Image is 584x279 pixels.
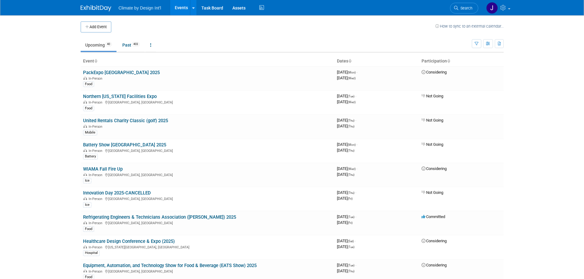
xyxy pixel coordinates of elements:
[337,214,356,219] span: [DATE]
[355,94,356,98] span: -
[83,94,157,99] a: Northern [US_STATE] Facilities Expo
[337,124,354,128] span: [DATE]
[83,77,87,80] img: In-Person Event
[105,42,112,47] span: 40
[422,70,447,74] span: Considering
[422,166,447,171] span: Considering
[81,21,111,32] button: Add Event
[81,56,334,66] th: Event
[348,71,356,74] span: (Mon)
[337,94,356,98] span: [DATE]
[89,149,104,153] span: In-Person
[357,166,357,171] span: -
[89,125,104,129] span: In-Person
[83,166,123,172] a: WIAMA Fall Fire Up
[337,244,354,249] span: [DATE]
[83,125,87,128] img: In-Person Event
[422,263,447,267] span: Considering
[348,125,354,128] span: (Thu)
[83,106,94,111] div: Food
[348,221,353,224] span: (Fri)
[337,239,356,243] span: [DATE]
[83,70,160,75] a: PackExpo [GEOGRAPHIC_DATA] 2025
[83,239,175,244] a: Healthcare Design Conference & Expo (2025)
[337,263,356,267] span: [DATE]
[83,250,100,256] div: Hospital
[118,39,144,51] a: Past403
[337,148,354,153] span: [DATE]
[337,70,357,74] span: [DATE]
[83,81,94,87] div: Food
[83,270,87,273] img: In-Person Event
[337,196,353,201] span: [DATE]
[422,118,443,123] span: Not Going
[348,95,354,98] span: (Tue)
[89,221,104,225] span: In-Person
[83,154,98,159] div: Battery
[348,119,354,122] span: (Thu)
[81,5,111,11] img: ExhibitDay
[83,190,151,196] a: Innovation Day 2025-CANCELLED
[83,263,257,268] a: Equipment, Automation, and Technology Show for Food & Beverage (EATS Show) 2025
[422,190,443,195] span: Not Going
[337,100,356,104] span: [DATE]
[89,197,104,201] span: In-Person
[83,226,94,232] div: Food
[458,6,472,10] span: Search
[83,118,168,123] a: United Rentals Charity Classic (golf) 2025
[337,142,357,147] span: [DATE]
[337,76,356,80] span: [DATE]
[348,239,354,243] span: (Sat)
[348,197,353,200] span: (Fri)
[337,269,354,273] span: [DATE]
[83,149,87,152] img: In-Person Event
[422,142,443,147] span: Not Going
[355,214,356,219] span: -
[357,70,357,74] span: -
[83,172,332,177] div: [GEOGRAPHIC_DATA], [GEOGRAPHIC_DATA]
[89,173,104,177] span: In-Person
[337,118,356,123] span: [DATE]
[83,245,87,248] img: In-Person Event
[355,263,356,267] span: -
[419,56,504,66] th: Participation
[435,24,504,28] a: How to sync to an external calendar...
[83,221,87,224] img: In-Person Event
[422,94,443,98] span: Not Going
[89,270,104,273] span: In-Person
[348,143,356,146] span: (Mon)
[89,245,104,249] span: In-Person
[355,118,356,123] span: -
[355,239,356,243] span: -
[348,149,354,152] span: (Thu)
[348,77,356,80] span: (Wed)
[83,202,91,208] div: Ice
[450,3,478,13] a: Search
[83,100,87,104] img: In-Person Event
[422,239,447,243] span: Considering
[337,220,353,225] span: [DATE]
[348,173,354,176] span: (Thu)
[119,6,161,10] span: Climate by Design Int'l
[422,214,445,219] span: Committed
[132,42,140,47] span: 403
[337,166,357,171] span: [DATE]
[83,244,332,249] div: [US_STATE][GEOGRAPHIC_DATA], [GEOGRAPHIC_DATA]
[486,2,498,14] img: JoAnna Quade
[83,178,91,183] div: Ice
[83,130,97,135] div: Mobile
[348,215,354,219] span: (Tue)
[89,77,104,81] span: In-Person
[334,56,419,66] th: Dates
[89,100,104,104] span: In-Person
[337,190,356,195] span: [DATE]
[83,173,87,176] img: In-Person Event
[83,220,332,225] div: [GEOGRAPHIC_DATA], [GEOGRAPHIC_DATA]
[83,197,87,200] img: In-Person Event
[447,58,450,63] a: Sort by Participation Type
[83,142,166,148] a: Battery Show [GEOGRAPHIC_DATA] 2025
[348,167,356,171] span: (Wed)
[81,39,116,51] a: Upcoming40
[348,264,354,267] span: (Tue)
[355,190,356,195] span: -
